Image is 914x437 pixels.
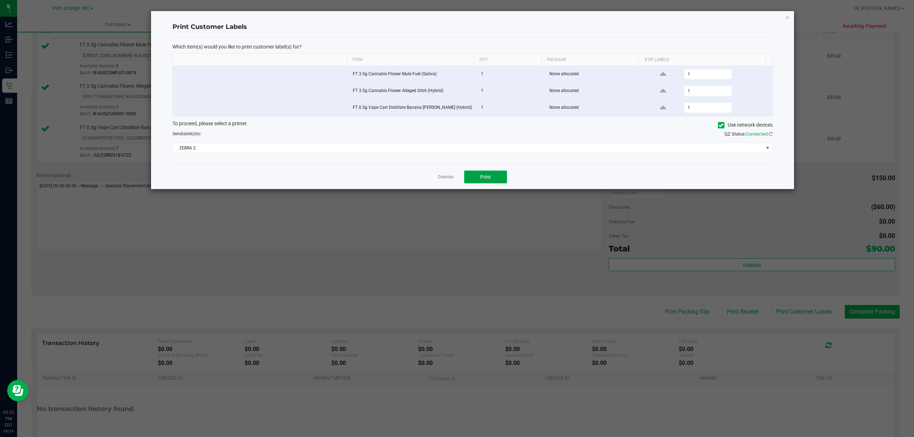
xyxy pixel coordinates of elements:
div: To proceed, please select a printer. [167,120,778,131]
a: Dismiss [438,174,453,180]
button: Print [464,171,507,183]
span: Print [480,174,491,180]
iframe: Resource center [7,380,29,401]
td: 1 [477,100,545,116]
td: None allocated [545,83,644,100]
td: None allocated [545,66,644,83]
span: label(s) [182,131,196,136]
td: 1 [477,66,545,83]
span: ZEBRA 2 [173,143,763,153]
th: Package [541,54,639,66]
span: QZ Status: [724,131,773,137]
th: Qty [473,54,541,66]
td: FT 3.5g Cannabis Flower Mule Fuel (Sativa) [348,66,477,83]
td: FT 3.5g Cannabis Flower Alleged Orbit (Hybrid) [348,83,477,100]
p: Which item(s) would you like to print customer label(s) for? [172,44,773,50]
td: None allocated [545,100,644,116]
td: 1 [477,83,545,100]
label: Use network devices [718,121,773,129]
span: Connected [746,131,768,137]
span: Send to: [172,131,201,136]
th: Item [347,54,474,66]
td: FT 0.5g Vape Cart Distillate Banana [PERSON_NAME] (Hybrid) [348,100,477,116]
th: # of labels [638,54,765,66]
h4: Print Customer Labels [172,22,773,32]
